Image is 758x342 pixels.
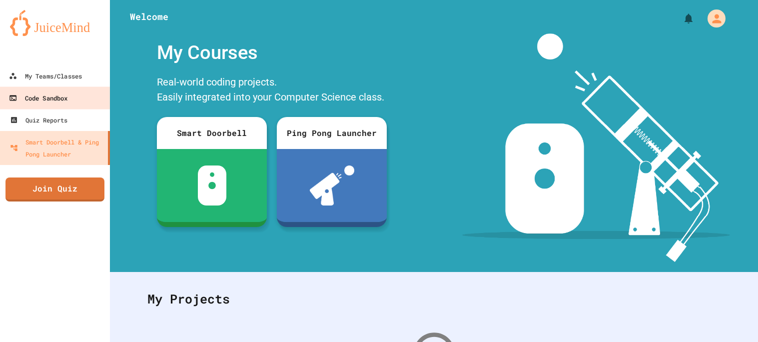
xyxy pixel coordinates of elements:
[198,165,226,205] img: sdb-white.svg
[697,7,728,30] div: My Account
[152,33,392,72] div: My Courses
[664,10,697,27] div: My Notifications
[10,136,104,160] div: Smart Doorbell & Ping Pong Launcher
[310,165,354,205] img: ppl-with-ball.png
[152,72,392,109] div: Real-world coding projects. Easily integrated into your Computer Science class.
[462,33,730,262] img: banner-image-my-projects.png
[137,279,731,318] div: My Projects
[10,114,67,126] div: Quiz Reports
[10,10,100,36] img: logo-orange.svg
[9,92,68,104] div: Code Sandbox
[277,117,387,149] div: Ping Pong Launcher
[9,70,82,82] div: My Teams/Classes
[5,177,104,201] a: Join Quiz
[157,117,267,149] div: Smart Doorbell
